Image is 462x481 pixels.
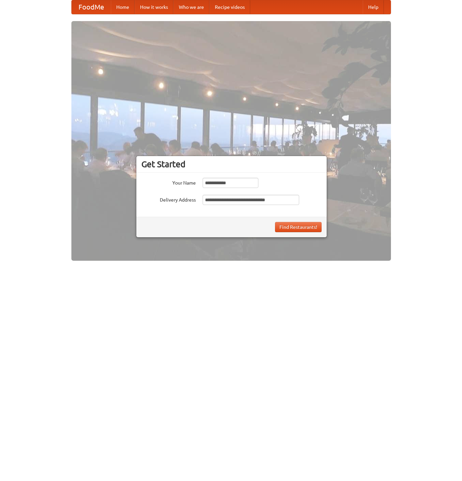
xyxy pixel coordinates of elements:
h3: Get Started [141,159,322,169]
label: Your Name [141,178,196,186]
a: FoodMe [72,0,111,14]
a: How it works [135,0,173,14]
button: Find Restaurants! [275,222,322,232]
label: Delivery Address [141,195,196,203]
a: Who we are [173,0,209,14]
a: Home [111,0,135,14]
a: Help [363,0,384,14]
a: Recipe videos [209,0,250,14]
